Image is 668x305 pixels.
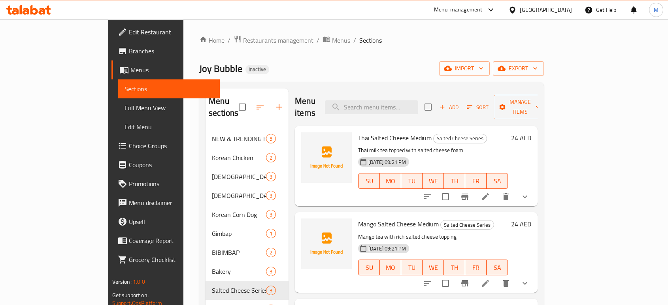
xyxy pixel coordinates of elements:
span: Grocery Checklist [129,255,213,264]
span: Select to update [437,275,454,292]
a: Sections [118,79,220,98]
h2: Menu items [295,95,315,119]
button: WE [423,173,444,189]
span: [DATE] 09:21 PM [365,245,409,252]
li: / [228,36,230,45]
div: items [266,267,276,276]
a: Branches [111,41,220,60]
span: 2 [266,249,276,256]
span: Select to update [437,188,454,205]
button: show more [515,274,534,293]
h6: 24 AED [511,132,531,143]
span: Select section [420,99,436,115]
button: export [493,61,544,76]
a: Edit menu item [481,192,490,201]
div: Menu-management [434,5,483,15]
span: SA [490,262,505,273]
span: Salted Cheese Series [434,134,487,143]
div: NEW & TRENDING FLAVOUR5 [206,129,289,148]
button: delete [496,187,515,206]
span: Get support on: [112,290,149,300]
button: TH [444,260,465,275]
span: Add item [436,101,462,113]
button: Branch-specific-item [455,274,474,293]
a: Menu disclaimer [111,193,220,212]
button: SU [358,173,380,189]
a: Restaurants management [234,35,313,45]
a: Menus [111,60,220,79]
div: NEW & TRENDING FLAVOUR [212,134,266,143]
div: items [266,134,276,143]
span: MO [383,175,398,187]
span: Coverage Report [129,236,213,245]
button: delete [496,274,515,293]
div: items [266,172,276,181]
a: Coverage Report [111,231,220,250]
p: Mango tea with rich salted cheese topping [358,232,508,242]
span: Full Menu View [125,103,213,113]
img: Mango Salted Cheese Medium [301,218,352,269]
a: Choice Groups [111,136,220,155]
div: Gimbap [212,229,266,238]
span: Bakery [212,267,266,276]
a: Grocery Checklist [111,250,220,269]
button: Add section [270,98,289,117]
img: Thai Salted Cheese Medium [301,132,352,183]
span: export [499,64,538,73]
button: MO [380,260,401,275]
button: Sort [465,101,491,113]
div: Salted Cheese Series [212,286,266,295]
span: BIBIMBAP [212,248,266,257]
span: SA [490,175,505,187]
div: items [266,248,276,257]
span: 3 [266,287,276,294]
span: FR [468,175,483,187]
button: SA [487,173,508,189]
div: [DEMOGRAPHIC_DATA] Tteokbokki3 [206,167,289,186]
input: search [325,100,418,114]
div: [DEMOGRAPHIC_DATA] Japchae3 [206,186,289,205]
button: MO [380,173,401,189]
div: items [266,229,276,238]
button: Manage items [494,95,547,119]
svg: Show Choices [520,279,530,288]
a: Menus [323,35,350,45]
span: Coupons [129,160,213,169]
span: Sort [467,103,489,112]
button: Add [436,101,462,113]
span: [DEMOGRAPHIC_DATA] Japchae [212,191,266,200]
span: [DATE] 09:21 PM [365,158,409,166]
span: Korean Chicken [212,153,266,162]
span: Add [438,103,460,112]
span: 5 [266,135,276,143]
span: MO [383,262,398,273]
button: SU [358,260,380,275]
div: Bakery3 [206,262,289,281]
span: Restaurants management [243,36,313,45]
span: Version: [112,277,132,287]
a: Edit menu item [481,279,490,288]
svg: Show Choices [520,192,530,201]
h6: 24 AED [511,218,531,230]
span: TH [447,262,462,273]
span: WE [426,175,441,187]
div: Salted Cheese Series3 [206,281,289,300]
span: Sections [359,36,382,45]
a: Edit Menu [118,117,220,136]
span: Upsell [129,217,213,226]
span: Thai Salted Cheese Medium [358,132,432,144]
button: TH [444,173,465,189]
span: Manage items [500,97,540,117]
span: import [445,64,483,73]
span: Inactive [245,66,269,73]
li: / [353,36,356,45]
button: TU [401,260,423,275]
span: TU [404,262,419,273]
span: Salted Cheese Series [441,220,494,230]
a: Upsell [111,212,220,231]
span: SU [362,262,377,273]
button: import [439,61,490,76]
span: Menus [130,65,213,75]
